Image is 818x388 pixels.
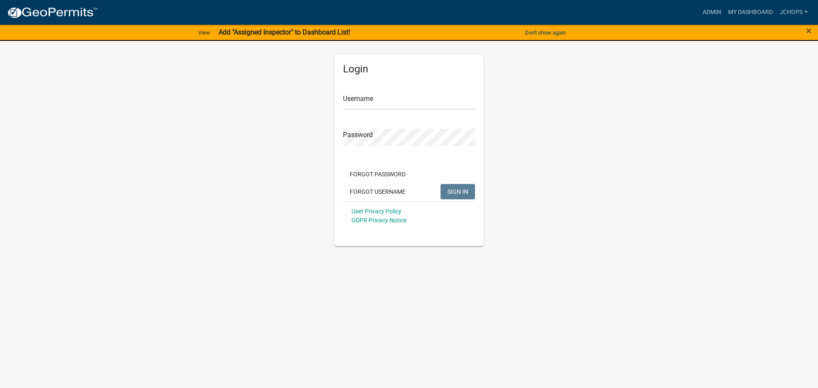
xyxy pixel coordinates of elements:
[441,184,475,199] button: SIGN IN
[195,26,213,40] a: View
[806,25,812,37] span: ×
[806,26,812,36] button: Close
[343,63,475,75] h5: Login
[447,188,468,195] span: SIGN IN
[351,217,406,224] a: GDPR Privacy Notice
[776,4,811,20] a: jchops
[343,184,412,199] button: Forgot Username
[351,208,401,215] a: User Privacy Policy
[725,4,776,20] a: My Dashboard
[521,26,569,40] button: Don't show again
[699,4,725,20] a: Admin
[343,167,412,182] button: Forgot Password
[219,28,350,36] strong: Add "Assigned Inspector" to Dashboard List!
